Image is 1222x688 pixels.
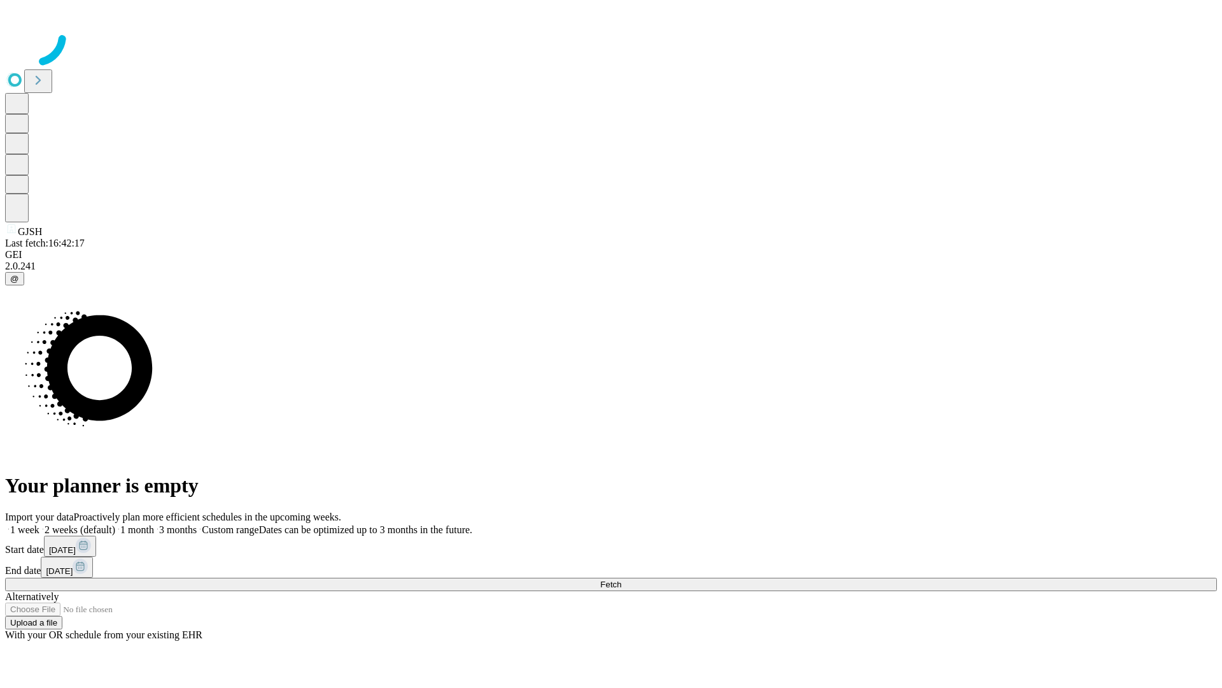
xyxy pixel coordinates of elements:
[10,524,39,535] span: 1 week
[5,272,24,285] button: @
[5,238,85,248] span: Last fetch: 16:42:17
[44,536,96,557] button: [DATE]
[5,578,1217,591] button: Fetch
[5,249,1217,261] div: GEI
[5,557,1217,578] div: End date
[5,261,1217,272] div: 2.0.241
[41,557,93,578] button: [DATE]
[18,226,42,237] span: GJSH
[5,474,1217,498] h1: Your planner is empty
[46,566,73,576] span: [DATE]
[74,512,341,522] span: Proactively plan more efficient schedules in the upcoming weeks.
[120,524,154,535] span: 1 month
[5,591,59,602] span: Alternatively
[5,629,202,640] span: With your OR schedule from your existing EHR
[600,580,621,589] span: Fetch
[202,524,258,535] span: Custom range
[49,545,76,555] span: [DATE]
[159,524,197,535] span: 3 months
[45,524,115,535] span: 2 weeks (default)
[5,616,62,629] button: Upload a file
[5,512,74,522] span: Import your data
[259,524,472,535] span: Dates can be optimized up to 3 months in the future.
[10,274,19,283] span: @
[5,536,1217,557] div: Start date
